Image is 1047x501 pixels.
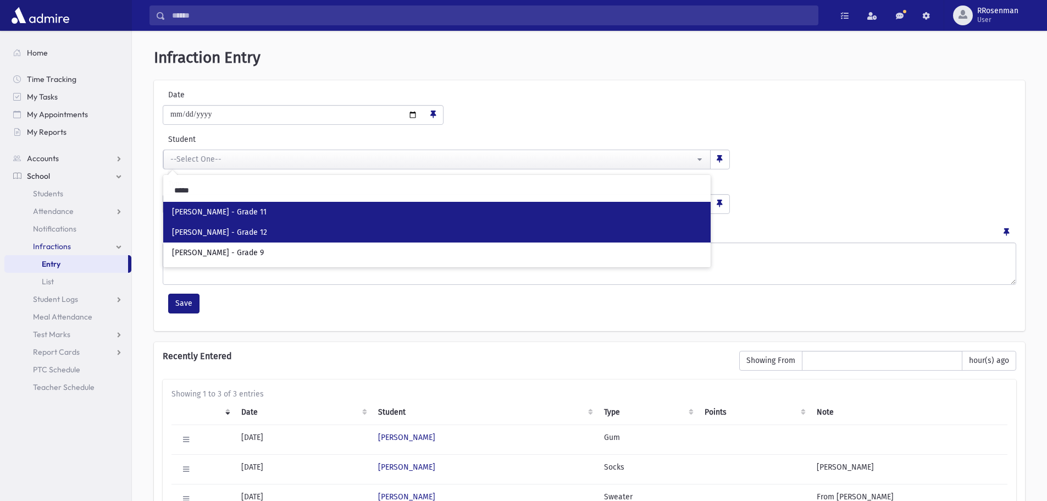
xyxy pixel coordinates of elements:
span: hour(s) ago [962,351,1016,371]
span: Showing From [739,351,802,371]
a: Accounts [4,150,131,167]
a: Test Marks [4,326,131,343]
span: Infractions [33,241,71,251]
span: Time Tracking [27,74,76,84]
td: [DATE] [235,454,372,484]
a: School [4,167,131,185]
span: Notifications [33,224,76,234]
a: Students [4,185,131,202]
label: Date [163,89,256,101]
span: User [977,15,1018,24]
a: Report Cards [4,343,131,361]
span: [PERSON_NAME] - Grade 11 [172,207,267,218]
a: Attendance [4,202,131,220]
span: Students [33,189,63,199]
span: [PERSON_NAME] - Grade 12 [172,227,267,238]
span: Home [27,48,48,58]
th: Note [810,400,1007,425]
span: Attendance [33,206,74,216]
td: [DATE] [235,425,372,454]
a: Meal Attendance [4,308,131,326]
th: Points: activate to sort column ascending [698,400,810,425]
div: --Select One-- [170,153,695,165]
a: Teacher Schedule [4,378,131,396]
a: [PERSON_NAME] [378,433,435,442]
th: Student: activate to sort column ascending [372,400,597,425]
span: Meal Attendance [33,312,92,322]
div: Showing 1 to 3 of 3 entries [171,388,1007,400]
span: Entry [42,259,60,269]
span: [PERSON_NAME] - Grade 9 [172,247,264,258]
a: My Tasks [4,88,131,106]
td: Gum [597,425,698,454]
a: Notifications [4,220,131,238]
a: List [4,273,131,290]
th: Type: activate to sort column ascending [597,400,698,425]
span: School [27,171,50,181]
a: Infractions [4,238,131,255]
a: Entry [4,255,128,273]
a: Time Tracking [4,70,131,88]
span: Teacher Schedule [33,382,95,392]
span: List [42,277,54,287]
h6: Recently Entered [163,351,728,361]
span: Student Logs [33,294,78,304]
span: My Tasks [27,92,58,102]
label: Student [163,134,541,145]
a: [PERSON_NAME] [378,463,435,472]
label: Type [163,178,446,190]
span: Test Marks [33,329,70,339]
label: Note [163,223,180,238]
th: Date: activate to sort column ascending [235,400,372,425]
input: Search [168,181,706,200]
span: Report Cards [33,347,80,357]
span: My Appointments [27,109,88,119]
a: My Appointments [4,106,131,123]
span: PTC Schedule [33,365,80,375]
img: AdmirePro [9,4,72,26]
button: --Select One-- [163,150,711,169]
button: Save [168,294,200,313]
a: Home [4,44,131,62]
span: Accounts [27,153,59,163]
input: Search [165,5,818,25]
span: RRosenman [977,7,1018,15]
a: Student Logs [4,290,131,308]
a: My Reports [4,123,131,141]
td: Socks [597,454,698,484]
td: [PERSON_NAME] [810,454,1007,484]
a: PTC Schedule [4,361,131,378]
span: Infraction Entry [154,48,261,67]
span: My Reports [27,127,67,137]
